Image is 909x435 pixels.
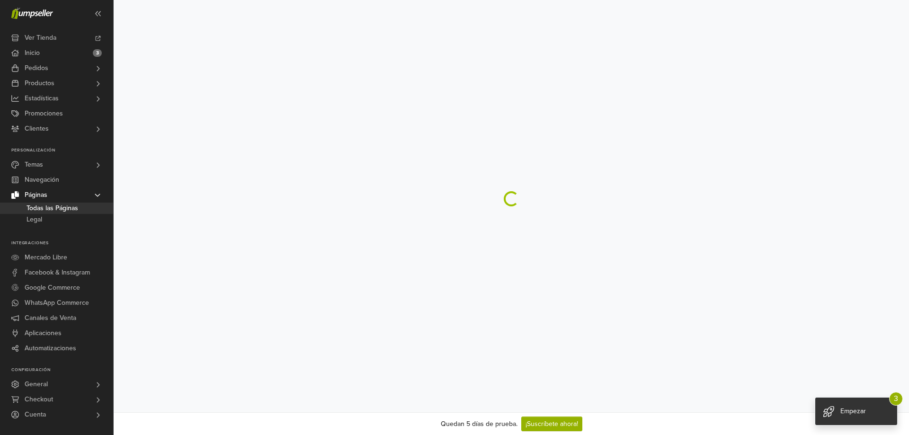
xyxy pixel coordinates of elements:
span: Inicio [25,45,40,61]
span: Promociones [25,106,63,121]
p: Personalización [11,148,113,153]
span: 3 [889,392,903,406]
span: Canales de Venta [25,311,76,326]
span: Cuenta [25,407,46,422]
div: Empezar 3 [815,398,897,425]
span: Legal [27,214,42,225]
span: Estadísticas [25,91,59,106]
span: Temas [25,157,43,172]
a: ¡Suscríbete ahora! [521,417,582,431]
span: Facebook & Instagram [25,265,90,280]
span: 3 [93,49,102,57]
span: Clientes [25,121,49,136]
span: Todas las Páginas [27,203,78,214]
span: General [25,377,48,392]
p: Integraciones [11,240,113,246]
span: Empezar [840,407,866,415]
span: WhatsApp Commerce [25,295,89,311]
span: Mercado Libre [25,250,67,265]
span: Navegación [25,172,59,187]
span: Páginas [25,187,47,203]
span: Checkout [25,392,53,407]
span: Ver Tienda [25,30,56,45]
span: Automatizaciones [25,341,76,356]
span: Productos [25,76,54,91]
span: Aplicaciones [25,326,62,341]
span: Google Commerce [25,280,80,295]
div: Quedan 5 días de prueba. [441,419,517,429]
span: Pedidos [25,61,48,76]
p: Configuración [11,367,113,373]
